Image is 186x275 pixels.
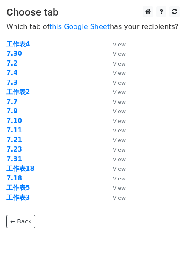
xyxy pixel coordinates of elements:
[113,70,126,76] small: View
[6,165,34,172] a: 工作表18
[6,126,22,134] a: 7.11
[104,98,126,106] a: View
[6,60,18,67] a: 7.2
[6,88,30,96] a: 工作表2
[104,40,126,48] a: View
[113,146,126,153] small: View
[104,69,126,77] a: View
[104,146,126,153] a: View
[113,118,126,124] small: View
[113,185,126,191] small: View
[6,40,30,48] a: 工作表4
[6,79,18,86] a: 7.3
[6,117,22,125] a: 7.10
[113,99,126,105] small: View
[104,155,126,163] a: View
[113,175,126,182] small: View
[104,60,126,67] a: View
[6,50,22,57] a: 7.30
[6,69,18,77] a: 7.4
[6,107,18,115] a: 7.9
[6,22,180,31] p: Which tab of has your recipients?
[6,146,22,153] a: 7.23
[104,194,126,201] a: View
[104,88,126,96] a: View
[113,127,126,134] small: View
[104,107,126,115] a: View
[6,155,22,163] a: 7.31
[6,184,30,192] a: 工作表5
[113,89,126,95] small: View
[6,215,35,228] a: ← Back
[113,166,126,172] small: View
[104,184,126,192] a: View
[113,51,126,57] small: View
[113,80,126,86] small: View
[6,98,18,106] a: 7.7
[113,60,126,67] small: View
[113,137,126,143] small: View
[113,195,126,201] small: View
[6,175,22,182] a: 7.18
[104,175,126,182] a: View
[49,23,110,31] a: this Google Sheet
[104,50,126,57] a: View
[6,136,22,144] a: 7.21
[113,108,126,115] small: View
[104,136,126,144] a: View
[113,156,126,163] small: View
[104,117,126,125] a: View
[113,41,126,48] small: View
[6,6,180,19] h3: Choose tab
[6,194,30,201] a: 工作表3
[104,126,126,134] a: View
[104,165,126,172] a: View
[104,79,126,86] a: View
